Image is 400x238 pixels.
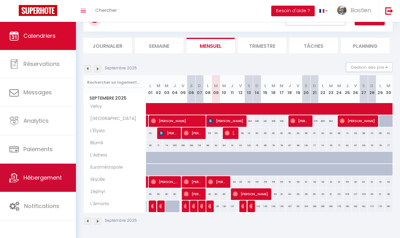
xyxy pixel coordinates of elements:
div: 80 [212,188,220,200]
div: 51 [286,176,294,188]
div: 60 [269,127,277,139]
div: 182 [360,201,368,212]
th: 27 [360,75,368,103]
th: 06 [187,75,195,103]
span: Blümli [85,140,108,146]
div: 101 [237,140,245,151]
li: Mensuel [187,38,235,53]
abbr: M [337,83,341,89]
div: 80 [146,188,154,200]
th: 20 [302,75,310,103]
div: 99 [368,188,376,200]
div: 91 [228,140,236,151]
div: 92 [212,140,220,151]
div: 60 [253,127,261,139]
th: 23 [327,75,335,103]
div: 180 [343,201,351,212]
th: 02 [154,75,162,103]
div: 394 [245,115,253,127]
th: 13 [245,75,253,103]
div: 51 [327,176,335,188]
th: 29 [376,75,384,103]
div: 169 [310,201,318,212]
div: 189 [187,140,195,151]
div: 185 [171,140,179,151]
div: 60 [237,127,245,139]
abbr: M [280,83,283,89]
li: Tâches [289,38,338,53]
div: 394 [327,115,335,127]
div: 78 [269,140,277,151]
th: 19 [294,75,302,103]
th: 16 [269,75,277,103]
abbr: M [222,83,226,89]
div: 72 [245,127,253,139]
th: 01 [146,75,154,103]
div: 91 [376,188,384,200]
span: [PERSON_NAME] [290,115,309,127]
span: Velvy [85,103,108,110]
th: 17 [277,75,286,103]
th: 26 [352,75,360,103]
div: 166 [318,201,327,212]
div: 98 [294,140,302,151]
div: 40 [146,127,154,139]
div: 51 [368,176,376,188]
span: [PERSON_NAME] [340,115,375,127]
div: 77 [335,140,343,151]
th: 10 [220,75,228,103]
div: 55 [343,176,351,188]
abbr: D [313,83,316,89]
div: 123 [245,140,253,151]
div: 182 [352,201,360,212]
div: 80 [294,127,302,139]
div: 86 [261,140,269,151]
span: [PERSON_NAME] [241,200,244,212]
th: 09 [212,75,220,103]
th: 21 [310,75,318,103]
div: 60 [277,127,286,139]
div: 146 [277,201,286,212]
span: [PERSON_NAME] [151,115,202,127]
div: 80 [203,188,212,200]
span: Chercher [95,7,117,13]
div: 60 [286,127,294,139]
th: 04 [171,75,179,103]
div: 161 [294,201,302,212]
button: Besoin d'aide ? [271,6,315,16]
img: ... [337,6,347,15]
abbr: J [173,83,176,89]
abbr: D [255,83,258,89]
li: Semaine [135,38,183,53]
div: 51 [310,127,318,139]
div: 79 [368,140,376,151]
abbr: M [272,83,275,89]
div: 86 [302,127,310,139]
span: [PERSON_NAME][GEOGRAPHIC_DATA] [225,127,236,139]
th: 07 [195,75,203,103]
span: [PERSON_NAME] [249,200,252,212]
div: 130 [220,201,228,212]
abbr: D [370,83,373,89]
div: 77 [310,140,318,151]
li: Journalier [83,38,132,53]
abbr: S [247,83,250,89]
div: 89 [294,188,302,200]
div: 308 [269,115,277,127]
abbr: L [149,83,151,89]
div: 74 [162,140,171,151]
div: 98 [302,188,310,200]
div: 63 [384,127,392,139]
img: logout [385,7,393,15]
div: 130 [212,201,220,212]
abbr: J [346,83,348,89]
th: 25 [343,75,351,103]
abbr: V [297,83,299,89]
div: 184 [302,201,310,212]
abbr: L [207,83,209,89]
div: 105 [343,188,351,200]
th: 24 [335,75,343,103]
div: 143 [253,201,261,212]
div: 189 [179,140,187,151]
span: Notifications [24,202,59,210]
